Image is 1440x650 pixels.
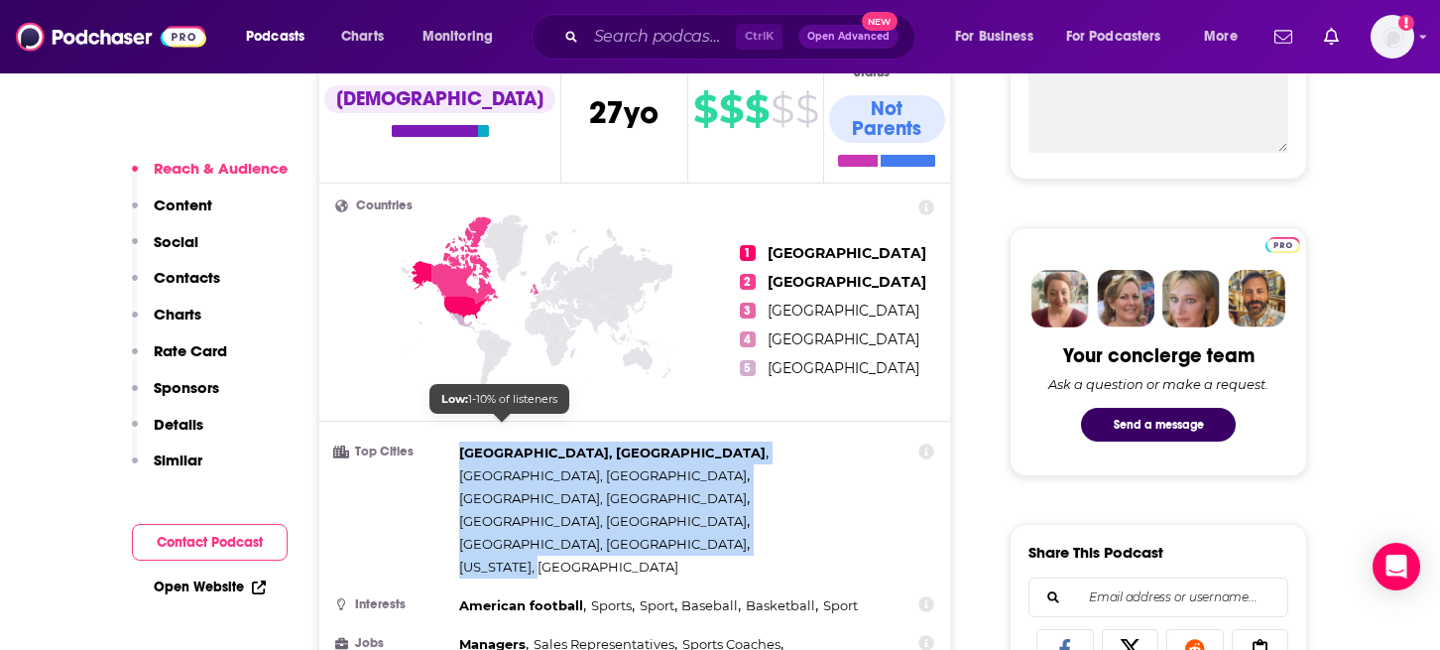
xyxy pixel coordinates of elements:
b: Low: [441,392,468,406]
span: , [591,594,635,617]
span: $ [745,93,769,125]
button: Social [132,232,198,269]
img: Barbara Profile [1097,270,1154,327]
div: Not Parents [829,95,945,143]
span: $ [795,93,818,125]
button: open menu [409,21,519,53]
img: Podchaser - Follow, Share and Rate Podcasts [16,18,206,56]
span: [GEOGRAPHIC_DATA] [768,302,919,320]
button: Open AdvancedNew [798,25,899,49]
button: Details [132,415,203,452]
span: More [1204,23,1238,51]
button: Charts [132,305,201,341]
button: Contacts [132,268,220,305]
h3: Top Cities [335,446,451,458]
p: Reach & Audience [154,159,288,178]
span: , [459,442,769,464]
span: 27 yo [589,93,659,132]
a: Show notifications dropdown [1266,20,1300,54]
div: Search followers [1028,578,1288,617]
span: $ [693,93,717,125]
img: Podchaser Pro [1265,237,1300,253]
span: , [459,487,750,510]
span: [GEOGRAPHIC_DATA] [768,273,926,291]
button: Sponsors [132,378,219,415]
span: [GEOGRAPHIC_DATA], [GEOGRAPHIC_DATA] [459,445,766,460]
p: Rate Card [154,341,227,360]
span: [GEOGRAPHIC_DATA], [GEOGRAPHIC_DATA] [459,490,747,506]
span: Logged in as khileman [1371,15,1414,59]
span: [US_STATE], [GEOGRAPHIC_DATA] [459,559,678,575]
div: Open Intercom Messenger [1373,543,1420,590]
span: Basketball [746,597,815,613]
span: , [459,533,750,556]
button: Show profile menu [1371,15,1414,59]
span: , [640,594,677,617]
div: [DEMOGRAPHIC_DATA] [324,85,555,113]
p: Details [154,415,203,434]
span: , [459,594,586,617]
span: [GEOGRAPHIC_DATA], [GEOGRAPHIC_DATA] [459,536,747,552]
span: 2 [740,274,756,290]
img: Jules Profile [1162,270,1220,327]
span: American football [459,597,583,613]
h3: Share This Podcast [1028,543,1163,562]
img: User Profile [1371,15,1414,59]
button: open menu [1053,21,1190,53]
input: Search podcasts, credits, & more... [586,21,736,53]
a: Show notifications dropdown [1316,20,1347,54]
img: Jon Profile [1228,270,1285,327]
span: 4 [740,331,756,347]
span: , [459,464,750,487]
button: Contact Podcast [132,524,288,561]
span: Sport [823,597,858,613]
a: Charts [328,21,396,53]
span: Open Advanced [807,32,890,42]
p: Similar [154,451,202,469]
button: open menu [941,21,1058,53]
input: Email address or username... [1045,579,1271,616]
a: Open Website [154,579,266,595]
p: Social [154,232,198,251]
span: [GEOGRAPHIC_DATA] [768,244,926,262]
span: 1 [740,245,756,261]
span: Charts [341,23,384,51]
div: Your concierge team [1063,343,1255,368]
p: Content [154,195,212,214]
span: 5 [740,360,756,376]
h3: Jobs [335,637,451,650]
span: , [746,594,818,617]
span: Parental Status [854,54,915,79]
button: open menu [232,21,330,53]
div: Search podcasts, credits, & more... [550,14,934,60]
svg: Add a profile image [1398,15,1414,31]
span: Podcasts [246,23,304,51]
button: open menu [1190,21,1262,53]
div: Ask a question or make a request. [1048,376,1268,392]
p: Charts [154,305,201,324]
span: Monitoring [422,23,493,51]
span: [GEOGRAPHIC_DATA] [768,330,919,348]
span: Countries [356,199,413,212]
button: Rate Card [132,341,227,378]
button: Similar [132,451,202,487]
span: For Business [955,23,1033,51]
span: 1-10% of listeners [441,392,557,406]
button: Content [132,195,212,232]
span: $ [771,93,793,125]
span: Baseball [681,597,738,613]
span: Sport [640,597,674,613]
h3: Interests [335,598,451,611]
span: $ [719,93,743,125]
button: Send a message [1081,408,1236,442]
p: Contacts [154,268,220,287]
span: , [681,594,741,617]
span: 3 [740,303,756,319]
span: For Podcasters [1066,23,1161,51]
span: Ctrl K [736,24,782,50]
a: Pro website [1265,234,1300,253]
span: Sports [591,597,632,613]
p: Sponsors [154,378,219,397]
button: Reach & Audience [132,159,288,195]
